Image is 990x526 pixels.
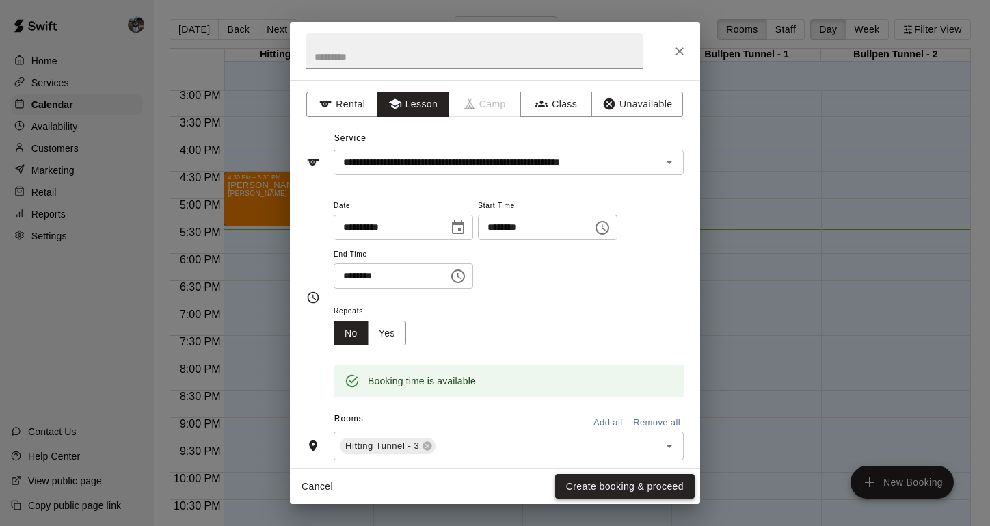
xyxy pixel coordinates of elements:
[630,412,684,434] button: Remove all
[334,321,406,346] div: outlined button group
[306,92,378,117] button: Rental
[444,263,472,290] button: Choose time, selected time is 8:00 PM
[306,439,320,453] svg: Rooms
[306,291,320,304] svg: Timing
[377,92,449,117] button: Lesson
[478,197,617,215] span: Start Time
[589,214,616,241] button: Choose time, selected time is 7:00 PM
[591,92,683,117] button: Unavailable
[306,155,320,169] svg: Service
[555,474,695,499] button: Create booking & proceed
[667,39,692,64] button: Close
[334,246,473,264] span: End Time
[586,412,630,434] button: Add all
[295,474,339,499] button: Cancel
[660,153,679,172] button: Open
[334,133,366,143] span: Service
[340,438,436,454] div: Hitting Tunnel - 3
[334,321,369,346] button: No
[334,197,473,215] span: Date
[334,302,417,321] span: Repeats
[449,92,521,117] span: Camps can only be created in the Services page
[368,369,476,393] div: Booking time is available
[660,436,679,456] button: Open
[520,92,592,117] button: Class
[444,214,472,241] button: Choose date, selected date is Sep 10, 2025
[340,439,425,453] span: Hitting Tunnel - 3
[334,414,364,423] span: Rooms
[368,321,406,346] button: Yes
